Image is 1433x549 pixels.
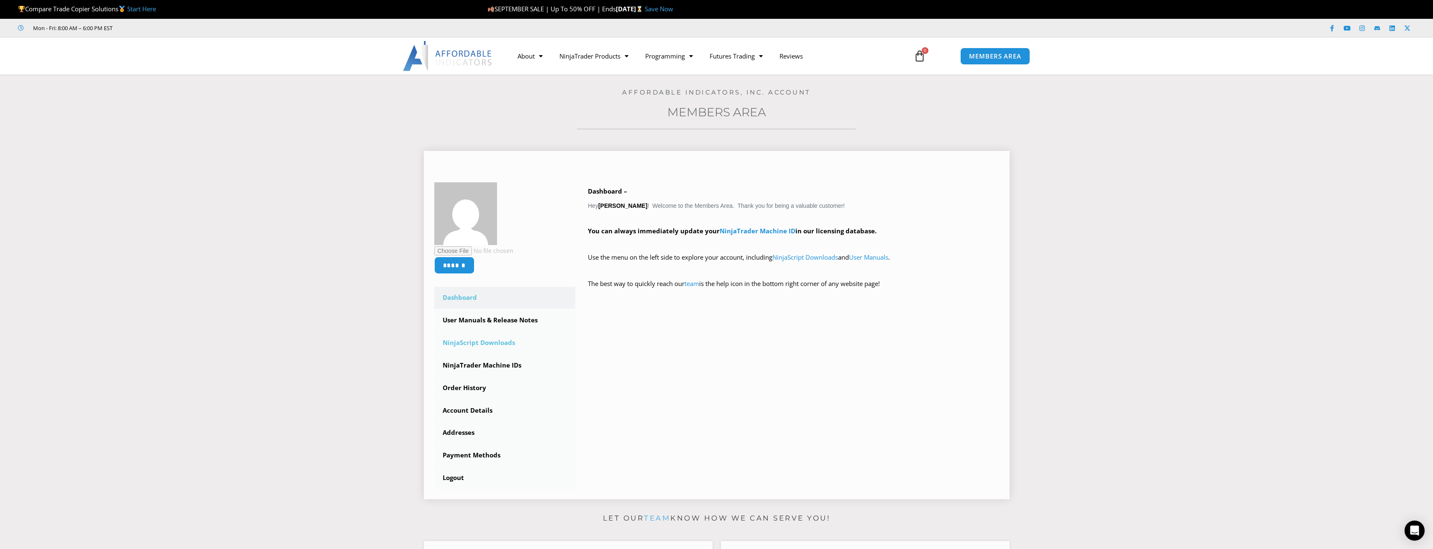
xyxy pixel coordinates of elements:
nav: Account pages [434,287,576,489]
p: The best way to quickly reach our is the help icon in the bottom right corner of any website page! [588,278,999,301]
a: NinjaScript Downloads [434,332,576,354]
a: team [644,514,670,522]
div: Hey ! Welcome to the Members Area. Thank you for being a valuable customer! [588,186,999,301]
b: Dashboard – [588,187,627,195]
strong: [PERSON_NAME] [598,202,647,209]
img: ⌛ [636,6,643,12]
a: Reviews [771,46,811,66]
a: NinjaTrader Machine IDs [434,355,576,376]
a: Logout [434,467,576,489]
a: Addresses [434,422,576,444]
a: Affordable Indicators, Inc. Account [622,88,811,96]
img: LogoAI | Affordable Indicators – NinjaTrader [403,41,493,71]
iframe: Customer reviews powered by Trustpilot [124,24,250,32]
a: About [509,46,551,66]
a: Dashboard [434,287,576,309]
span: Mon - Fri: 8:00 AM – 6:00 PM EST [31,23,113,33]
img: 🏆 [18,6,25,12]
a: Start Here [127,5,156,13]
a: Programming [637,46,701,66]
a: team [684,279,699,288]
a: Payment Methods [434,444,576,466]
a: Save Now [645,5,673,13]
strong: You can always immediately update your in our licensing database. [588,227,877,235]
span: MEMBERS AREA [969,53,1021,59]
a: Order History [434,377,576,399]
a: NinjaTrader Products [551,46,637,66]
a: Futures Trading [701,46,771,66]
a: User Manuals [849,253,888,261]
a: NinjaScript Downloads [772,253,838,261]
span: Compare Trade Copier Solutions [18,5,156,13]
a: Members Area [667,105,766,119]
a: MEMBERS AREA [960,48,1030,65]
p: Use the menu on the left side to explore your account, including and . [588,252,999,275]
img: e4e8cb66dc25c0f8be0430edb76a0bc2d32a7e13c21de87d417f744d2f858110 [434,182,497,245]
span: 0 [922,47,928,54]
a: Account Details [434,400,576,421]
p: Let our know how we can serve you! [424,512,1010,525]
a: User Manuals & Release Notes [434,309,576,331]
img: 🍂 [488,6,494,12]
strong: [DATE] [616,5,645,13]
span: SEPTEMBER SALE | Up To 50% OFF | Ends [487,5,616,13]
nav: Menu [509,46,904,66]
div: Open Intercom Messenger [1405,521,1425,541]
a: NinjaTrader Machine ID [720,227,795,235]
img: 🥇 [119,6,125,12]
a: 0 [901,44,938,68]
